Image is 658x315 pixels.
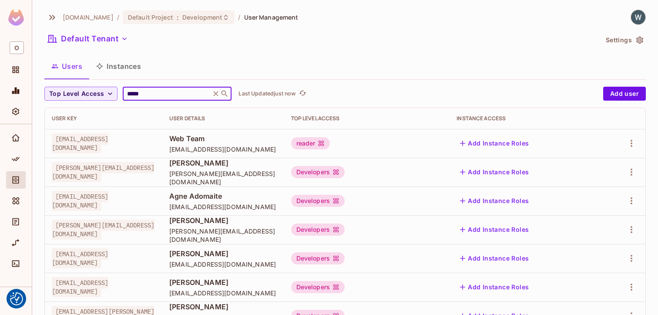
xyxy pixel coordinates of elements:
[89,55,148,77] button: Instances
[128,13,173,21] span: Default Project
[457,251,532,265] button: Add Instance Roles
[603,87,646,101] button: Add user
[169,216,277,225] span: [PERSON_NAME]
[169,203,277,211] span: [EMAIL_ADDRESS][DOMAIN_NAME]
[10,292,23,305] button: Consent Preferences
[52,115,155,122] div: User Key
[457,115,592,122] div: Instance Access
[52,248,108,268] span: [EMAIL_ADDRESS][DOMAIN_NAME]
[169,278,277,287] span: [PERSON_NAME]
[244,13,299,21] span: User Management
[238,13,240,21] li: /
[6,213,26,230] div: Audit Log
[457,280,532,294] button: Add Instance Roles
[52,133,108,153] span: [EMAIL_ADDRESS][DOMAIN_NAME]
[182,13,222,21] span: Development
[602,33,646,47] button: Settings
[169,289,277,297] span: [EMAIL_ADDRESS][DOMAIN_NAME]
[6,292,26,310] div: Help & Updates
[291,252,345,264] div: Developers
[291,195,345,207] div: Developers
[169,302,277,312] span: [PERSON_NAME]
[6,192,26,210] div: Elements
[297,88,308,99] button: refresh
[10,292,23,305] img: Revisit consent button
[6,171,26,189] div: Directory
[10,41,24,54] span: O
[457,223,532,237] button: Add Instance Roles
[49,88,104,99] span: Top Level Access
[176,14,179,21] span: :
[169,158,277,168] span: [PERSON_NAME]
[169,191,277,201] span: Agne Adomaite
[117,13,119,21] li: /
[52,191,108,211] span: [EMAIL_ADDRESS][DOMAIN_NAME]
[457,194,532,208] button: Add Instance Roles
[291,115,443,122] div: Top Level Access
[291,281,345,293] div: Developers
[44,32,131,46] button: Default Tenant
[44,87,117,101] button: Top Level Access
[6,234,26,251] div: URL Mapping
[169,249,277,258] span: [PERSON_NAME]
[8,10,24,26] img: SReyMgAAAABJRU5ErkJggg==
[6,150,26,168] div: Policy
[52,277,108,297] span: [EMAIL_ADDRESS][DOMAIN_NAME]
[169,227,277,244] span: [PERSON_NAME][EMAIL_ADDRESS][DOMAIN_NAME]
[457,136,532,150] button: Add Instance Roles
[6,38,26,58] div: Workspace: oxylabs.io
[6,82,26,99] div: Monitoring
[299,89,306,98] span: refresh
[169,260,277,268] span: [EMAIL_ADDRESS][DOMAIN_NAME]
[6,61,26,78] div: Projects
[169,169,277,186] span: [PERSON_NAME][EMAIL_ADDRESS][DOMAIN_NAME]
[6,103,26,120] div: Settings
[631,10,645,24] img: Web Team
[52,162,154,182] span: [PERSON_NAME][EMAIL_ADDRESS][DOMAIN_NAME]
[44,55,89,77] button: Users
[63,13,114,21] span: the active workspace
[6,255,26,272] div: Connect
[291,137,330,149] div: reader
[291,224,345,236] div: Developers
[169,145,277,153] span: [EMAIL_ADDRESS][DOMAIN_NAME]
[457,165,532,179] button: Add Instance Roles
[169,134,277,143] span: Web Team
[169,115,277,122] div: User Details
[238,90,295,97] p: Last Updated just now
[52,220,154,240] span: [PERSON_NAME][EMAIL_ADDRESS][DOMAIN_NAME]
[6,129,26,147] div: Home
[295,88,308,99] span: Click to refresh data
[291,166,345,178] div: Developers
